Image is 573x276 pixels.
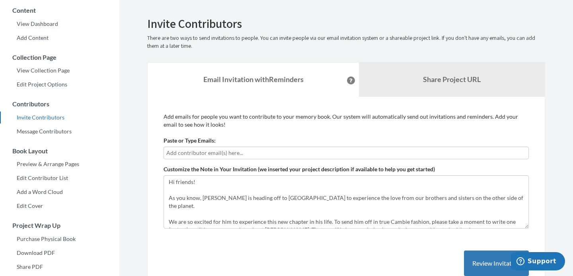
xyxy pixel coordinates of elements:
[0,7,119,14] h3: Content
[423,75,481,84] b: Share Project URL
[0,147,119,155] h3: Book Layout
[147,34,545,50] p: There are two ways to send invitations to people. You can invite people via our email invitation ...
[203,75,304,84] strong: Email Invitation with Reminders
[164,165,435,173] label: Customize the Note in Your Invitation (we inserted your project description if available to help ...
[166,149,526,157] input: Add contributor email(s) here...
[147,17,545,30] h2: Invite Contributors
[0,222,119,229] h3: Project Wrap Up
[164,113,529,129] p: Add emails for people you want to contribute to your memory book. Our system will automatically s...
[511,252,565,272] iframe: Opens a widget where you can chat to one of our agents
[0,100,119,108] h3: Contributors
[164,137,216,145] label: Paste or Type Emails:
[0,54,119,61] h3: Collection Page
[164,175,529,229] textarea: Hi friends! As you know, [PERSON_NAME] is heading off to [GEOGRAPHIC_DATA] to experience the love...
